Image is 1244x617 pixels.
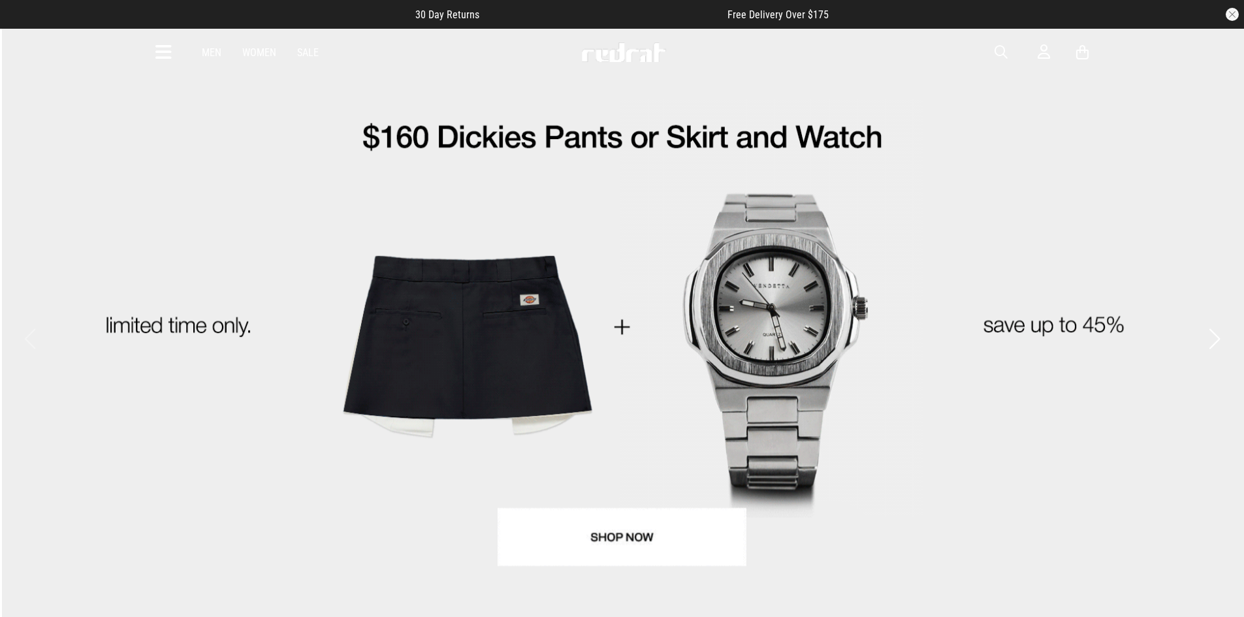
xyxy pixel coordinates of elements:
[415,8,479,21] span: 30 Day Returns
[21,324,39,353] button: Previous slide
[727,8,829,21] span: Free Delivery Over $175
[505,8,701,21] iframe: Customer reviews powered by Trustpilot
[581,42,667,62] img: Redrat logo
[242,46,276,59] a: Women
[202,46,221,59] a: Men
[297,46,319,59] a: Sale
[1205,324,1223,353] button: Next slide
